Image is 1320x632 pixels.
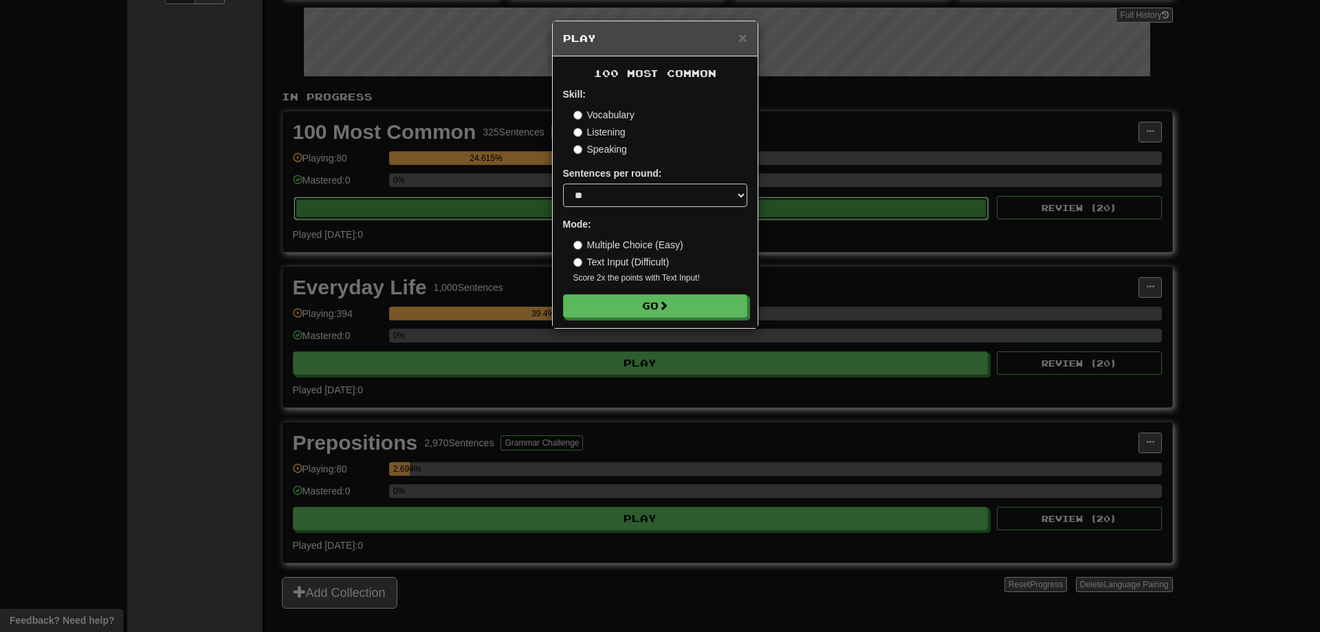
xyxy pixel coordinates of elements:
[573,238,683,252] label: Multiple Choice (Easy)
[563,294,747,318] button: Go
[563,219,591,230] strong: Mode:
[563,89,586,100] strong: Skill:
[573,145,582,154] input: Speaking
[573,258,582,267] input: Text Input (Difficult)
[573,111,582,120] input: Vocabulary
[573,241,582,250] input: Multiple Choice (Easy)
[573,272,747,284] small: Score 2x the points with Text Input !
[573,142,627,156] label: Speaking
[573,125,626,139] label: Listening
[738,30,747,45] span: ×
[563,166,662,180] label: Sentences per round:
[573,108,635,122] label: Vocabulary
[563,32,747,45] h5: Play
[573,255,670,269] label: Text Input (Difficult)
[594,67,716,79] span: 100 Most Common
[738,30,747,45] button: Close
[573,128,582,137] input: Listening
